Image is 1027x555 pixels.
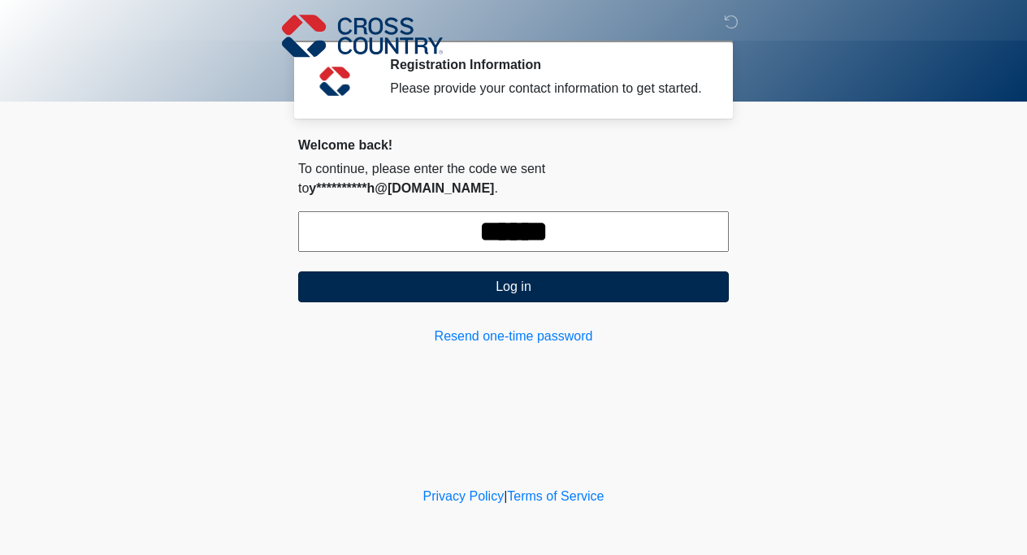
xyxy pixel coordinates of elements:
a: Terms of Service [507,489,604,503]
a: | [504,489,507,503]
p: To continue, please enter the code we sent to . [298,159,729,198]
div: Please provide your contact information to get started. [390,79,704,98]
h2: Welcome back! [298,137,729,153]
img: Cross Country Logo [282,12,443,59]
a: Resend one-time password [298,327,729,346]
img: Agent Avatar [310,57,359,106]
a: Privacy Policy [423,489,505,503]
button: Log in [298,271,729,302]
